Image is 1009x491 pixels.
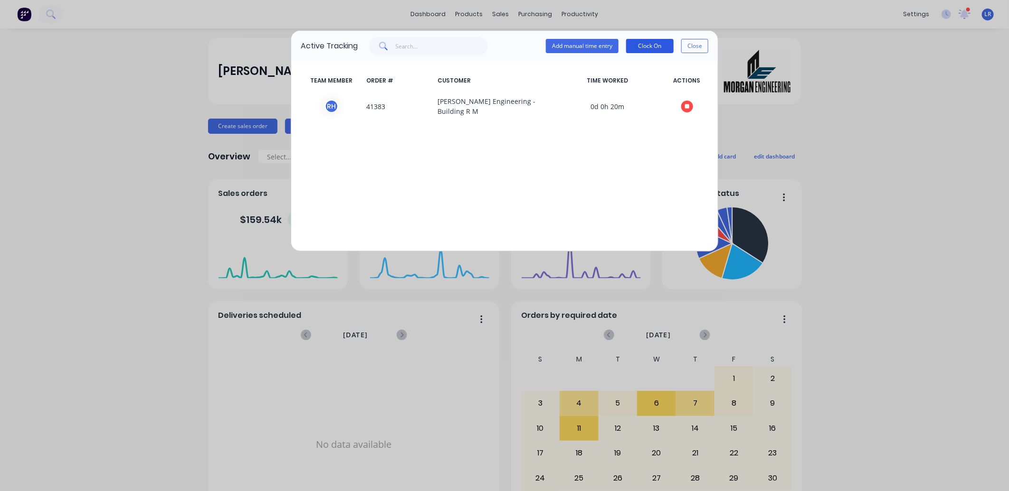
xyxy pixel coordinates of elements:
[550,76,666,85] span: TIME WORKED
[362,96,434,116] span: 41383
[301,40,358,52] div: Active Tracking
[362,76,434,85] span: ORDER #
[666,76,708,85] span: ACTIONS
[434,76,550,85] span: CUSTOMER
[626,39,674,53] button: Clock On
[550,96,666,116] span: 0d 0h 20m
[396,37,488,56] input: Search...
[324,99,339,113] div: R H
[546,39,619,53] button: Add manual time entry
[434,96,550,116] span: [PERSON_NAME] Engineering - Building R M
[681,39,708,53] button: Close
[301,76,362,85] span: TEAM MEMBER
